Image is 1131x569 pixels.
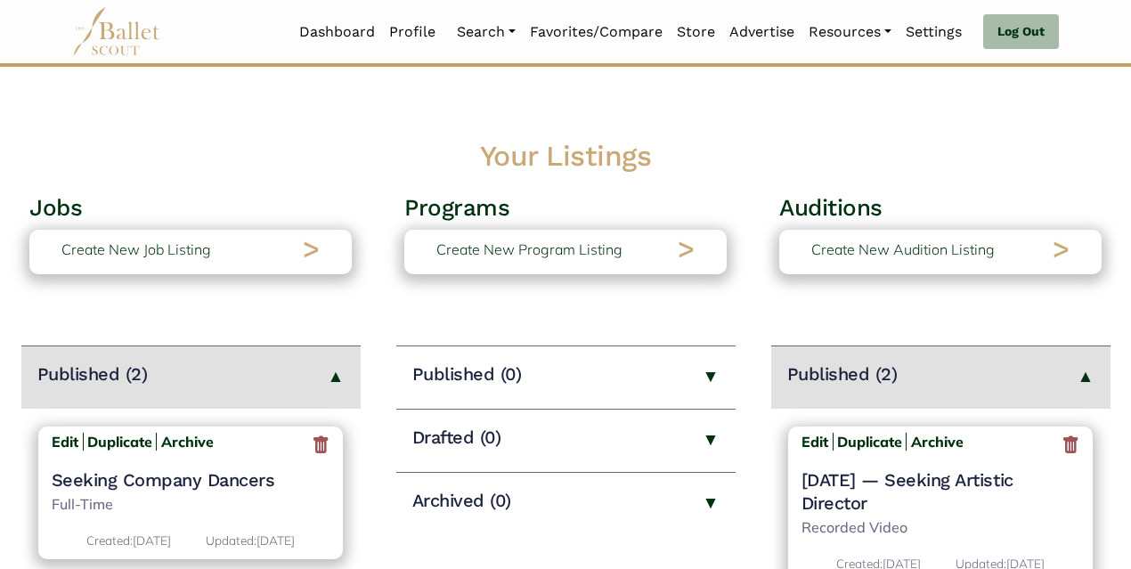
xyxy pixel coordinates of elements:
p: Create New Audition Listing [811,239,995,262]
a: Favorites/Compare [523,13,670,51]
h2: > [303,231,320,268]
p: Create New Program Listing [436,239,622,262]
b: Edit [801,433,828,451]
span: Updated: [206,532,256,548]
a: Duplicate [837,433,902,451]
h4: Published (0) [412,362,522,386]
a: Edit [52,433,84,451]
a: Profile [382,13,443,51]
h2: > [1053,231,1070,268]
a: Duplicate [87,433,152,451]
a: Create New Program Listing> [404,230,727,274]
a: Resources [801,13,899,51]
span: Created: [86,532,133,548]
h4: [DATE] [801,468,1080,515]
span: — Seeking Artistic Director [801,469,1013,514]
h4: Archived (0) [412,489,511,512]
h3: Jobs [29,193,352,224]
a: Archive [906,433,964,451]
a: Store [670,13,722,51]
h4: Published (2) [787,362,898,386]
p: Create New Job Listing [61,239,211,262]
a: Search [450,13,523,51]
p: Full-Time [52,493,330,516]
a: Log Out [983,14,1059,50]
h4: Drafted (0) [412,426,501,449]
a: Settings [899,13,969,51]
p: [DATE] [206,531,295,550]
a: Seeking Company Dancers [52,468,330,492]
a: Create New Audition Listing> [779,230,1102,274]
h3: Programs [404,193,727,224]
h2: > [678,231,695,268]
p: Recorded Video [801,516,1080,540]
h3: Auditions [779,193,1102,224]
a: [DATE] — Seeking Artistic Director [801,468,1080,515]
b: Archive [911,433,964,451]
h4: Published (2) [37,362,148,386]
p: [DATE] [86,531,171,550]
a: Archive [156,433,214,451]
a: Dashboard [292,13,382,51]
a: Advertise [722,13,801,51]
b: Edit [52,433,78,451]
b: Archive [161,433,214,451]
a: Edit [801,433,834,451]
a: Create New Job Listing> [29,230,352,274]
